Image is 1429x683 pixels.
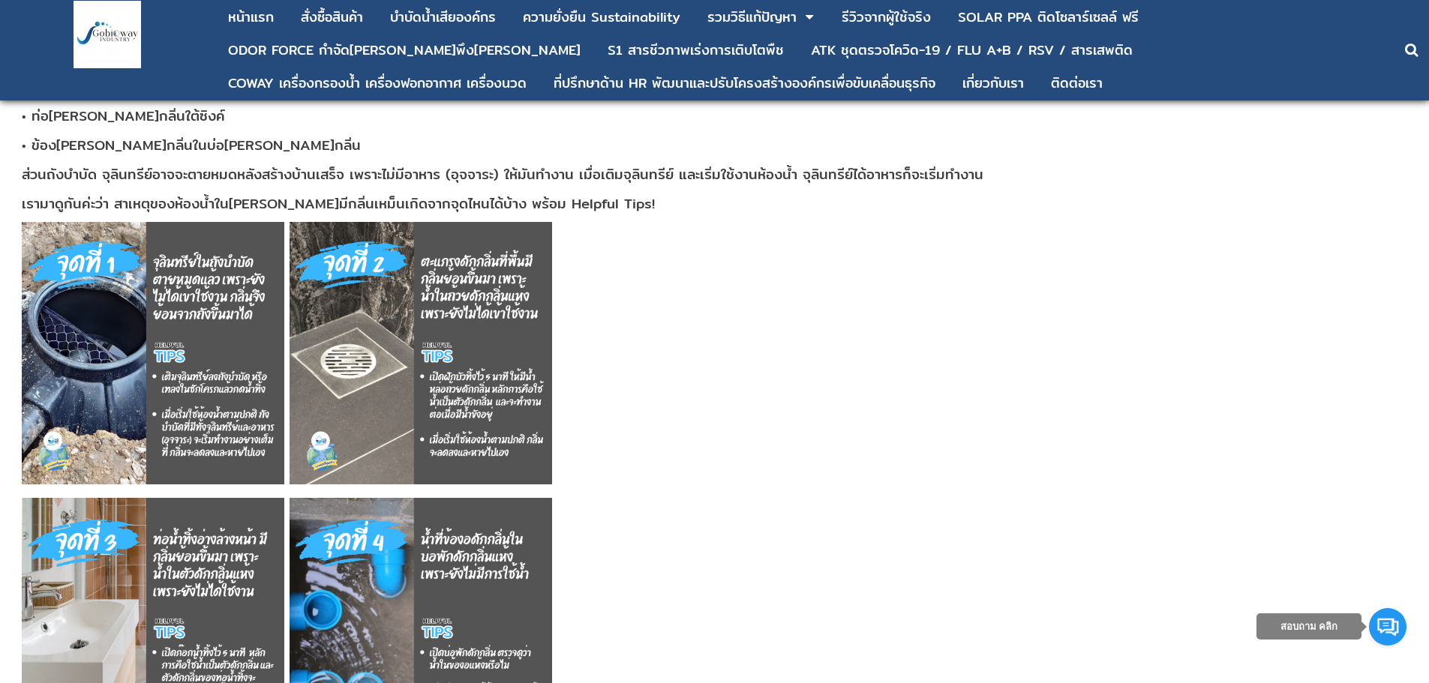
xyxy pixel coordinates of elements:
[962,76,1024,90] div: เกี่ยวกับเรา
[523,10,680,24] div: ความยั่งยืน Sustainability
[228,76,527,90] div: COWAY เครื่องกรองน้ำ เครื่องฟอกอากาศ เครื่องนวด
[228,36,581,64] a: ODOR FORCE กำจัด[PERSON_NAME]พึง[PERSON_NAME]
[842,10,931,24] div: รีวิวจากผู้ใช้จริง
[74,1,141,68] img: large-1644130236041.jpg
[22,193,655,214] span: เรามาดูกันค่ะว่า สาเหตุของห้องน้ำใน[PERSON_NAME]มีกลิ่นเหม็นเกิดจากจุดไหนได้บ้าง พร้อม Helpful Tips!
[228,43,581,57] div: ODOR FORCE กำจัด[PERSON_NAME]พึง[PERSON_NAME]
[1051,76,1103,90] div: ติดต่อเรา
[958,10,1139,24] div: SOLAR PPA ติดโซลาร์เซลล์ ฟรี
[22,134,361,156] span: • ข้อง[PERSON_NAME]กลิ่นในบ่อ[PERSON_NAME]กลิ่น
[228,69,527,97] a: COWAY เครื่องกรองน้ำ เครื่องฟอกอากาศ เครื่องนวด
[1280,621,1338,632] span: สอบถาม คลิก
[811,36,1133,64] a: ATK ชุดตรวจโควิด-19 / FLU A+B / RSV / สารเสพติด
[554,69,935,97] a: ที่ปรึกษาด้าน HR พัฒนาและปรับโครงสร้างองค์กรเพื่อขับเคลื่อนธุรกิจ
[22,163,983,185] span: ส่วนถังบำบัด จุลินทรีย์อาจจะตายหมดหลังสร้างบ้านเสร็จ เพราะไม่มีอาหาร (อุจจาระ) ให้มันทำงาน เมื่อเ...
[811,43,1133,57] div: ATK ชุดตรวจโควิด-19 / FLU A+B / RSV / สารเสพติด
[22,105,225,127] span: • ท่อ[PERSON_NAME]กลิ่นใต้ซิงค์
[608,43,784,57] div: S1 สารชีวภาพเร่งการเติบโตพืช
[390,3,496,31] a: บําบัดน้ำเสียองค์กร
[707,3,797,31] a: รวมวิธีแก้ปัญหา
[523,3,680,31] a: ความยั่งยืน Sustainability
[842,3,931,31] a: รีวิวจากผู้ใช้จริง
[958,3,1139,31] a: SOLAR PPA ติดโซลาร์เซลล์ ฟรี
[301,3,363,31] a: สั่งซื้อสินค้า
[301,10,363,24] div: สั่งซื้อสินค้า
[707,10,797,24] div: รวมวิธีแก้ปัญหา
[608,36,784,64] a: S1 สารชีวภาพเร่งการเติบโตพืช
[1051,69,1103,97] a: ติดต่อเรา
[228,3,274,31] a: หน้าแรก
[962,69,1024,97] a: เกี่ยวกับเรา
[554,76,935,90] div: ที่ปรึกษาด้าน HR พัฒนาและปรับโครงสร้างองค์กรเพื่อขับเคลื่อนธุรกิจ
[390,10,496,24] div: บําบัดน้ำเสียองค์กร
[228,10,274,24] div: หน้าแรก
